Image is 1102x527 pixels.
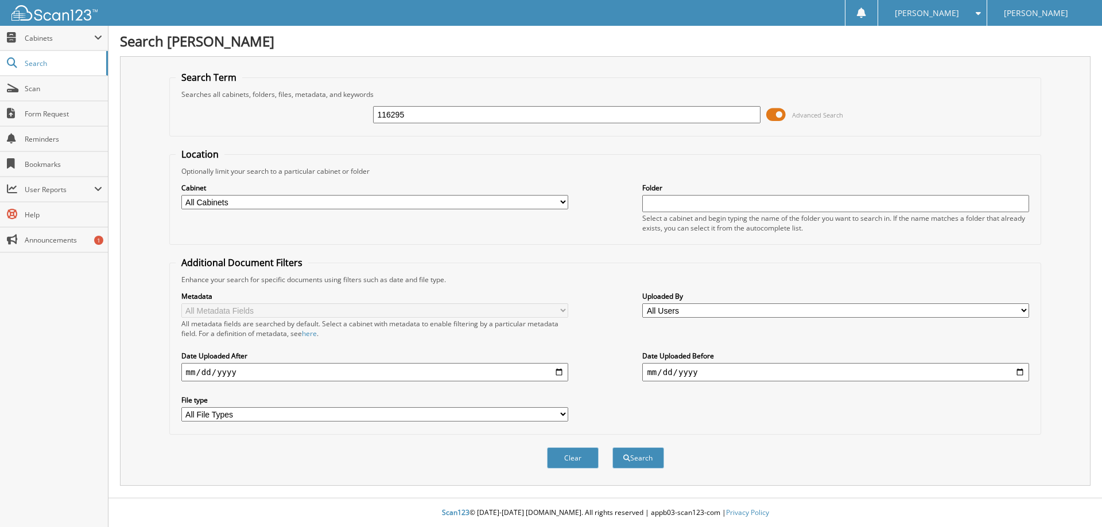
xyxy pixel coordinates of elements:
[176,166,1035,176] div: Optionally limit your search to a particular cabinet or folder
[181,183,568,193] label: Cabinet
[547,447,599,469] button: Clear
[176,71,242,84] legend: Search Term
[25,210,102,220] span: Help
[94,236,103,245] div: 1
[302,329,317,338] a: here
[25,185,94,194] span: User Reports
[181,291,568,301] label: Metadata
[25,33,94,43] span: Cabinets
[181,319,568,338] div: All metadata fields are searched by default. Select a cabinet with metadata to enable filtering b...
[25,84,102,93] span: Scan
[181,395,568,405] label: File type
[895,10,959,17] span: [PERSON_NAME]
[181,351,568,361] label: Date Uploaded After
[642,183,1029,193] label: Folder
[25,235,102,245] span: Announcements
[642,363,1029,381] input: end
[726,508,769,517] a: Privacy Policy
[25,109,102,119] span: Form Request
[176,148,224,161] legend: Location
[120,32,1091,50] h1: Search [PERSON_NAME]
[108,499,1102,527] div: © [DATE]-[DATE] [DOMAIN_NAME]. All rights reserved | appb03-scan123-com |
[442,508,469,517] span: Scan123
[25,134,102,144] span: Reminders
[176,256,308,269] legend: Additional Document Filters
[1004,10,1068,17] span: [PERSON_NAME]
[181,363,568,381] input: start
[792,111,843,119] span: Advanced Search
[25,159,102,169] span: Bookmarks
[642,213,1029,233] div: Select a cabinet and begin typing the name of the folder you want to search in. If the name match...
[25,58,100,68] span: Search
[642,291,1029,301] label: Uploaded By
[11,5,98,21] img: scan123-logo-white.svg
[176,275,1035,284] div: Enhance your search for specific documents using filters such as date and file type.
[176,89,1035,99] div: Searches all cabinets, folders, files, metadata, and keywords
[642,351,1029,361] label: Date Uploaded Before
[612,447,664,469] button: Search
